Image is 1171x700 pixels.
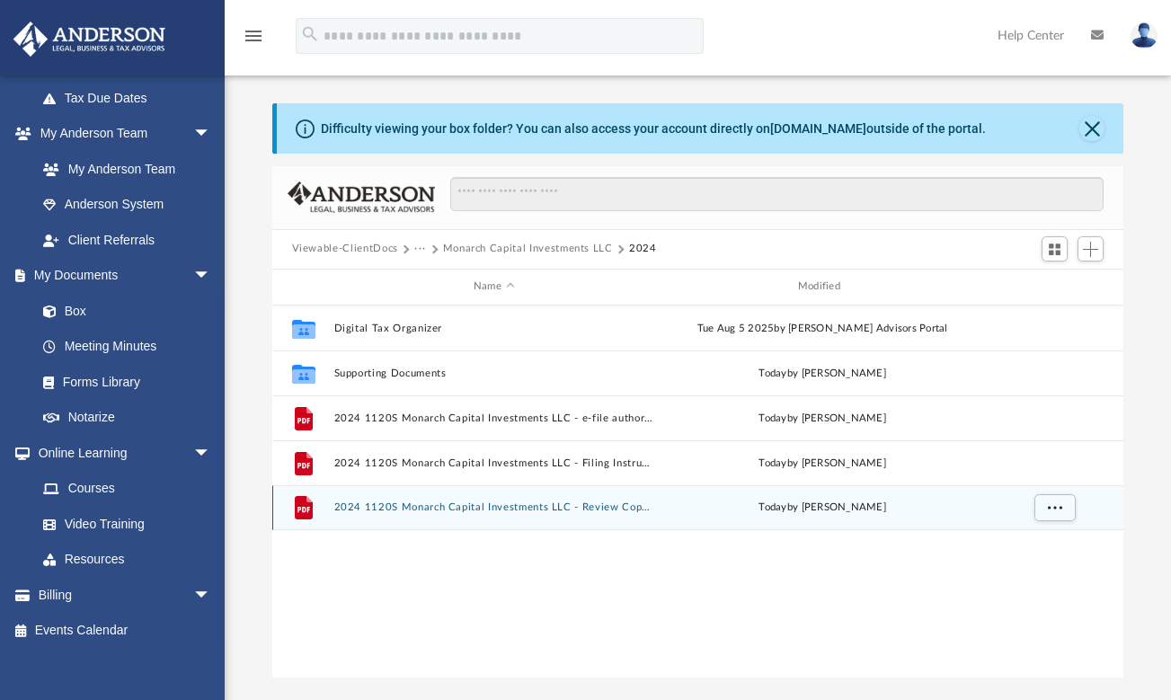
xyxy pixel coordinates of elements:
button: 2024 1120S Monarch Capital Investments LLC - Filing Instructions.pdf [333,457,654,469]
span: arrow_drop_down [193,577,229,614]
a: Notarize [25,400,229,436]
button: Close [1079,116,1104,141]
span: arrow_drop_down [193,258,229,295]
button: 2024 1120S Monarch Capital Investments LLC - e-file authorization - please sign.pdf [333,412,654,424]
button: ··· [414,241,426,257]
div: grid [272,306,1124,678]
span: today [758,368,786,377]
button: 2024 [629,241,657,257]
i: menu [243,25,264,47]
div: Tue Aug 5 2025 by [PERSON_NAME] Advisors Portal [662,320,983,336]
a: Forms Library [25,364,220,400]
button: Supporting Documents [333,368,654,379]
button: Viewable-ClientDocs [292,241,398,257]
div: Name [333,279,653,295]
a: Anderson System [25,187,229,223]
div: id [990,279,1116,295]
button: Digital Tax Organizer [333,323,654,334]
a: Events Calendar [13,613,238,649]
input: Search files and folders [450,177,1104,211]
div: by [PERSON_NAME] [662,500,983,516]
button: More options [1033,494,1075,521]
div: Modified [661,279,982,295]
img: User Pic [1131,22,1158,49]
a: Resources [25,542,229,578]
div: by [PERSON_NAME] [662,410,983,426]
div: by [PERSON_NAME] [662,365,983,381]
a: Tax Due Dates [25,80,238,116]
span: today [758,412,786,422]
img: Anderson Advisors Platinum Portal [8,22,171,57]
span: arrow_drop_down [193,116,229,153]
a: Meeting Minutes [25,329,229,365]
a: [DOMAIN_NAME] [770,121,866,136]
a: menu [243,34,264,47]
div: Difficulty viewing your box folder? You can also access your account directly on outside of the p... [321,120,986,138]
span: arrow_drop_down [193,435,229,472]
a: Video Training [25,506,220,542]
a: Client Referrals [25,222,229,258]
button: Add [1078,236,1104,261]
a: My Anderson Teamarrow_drop_down [13,116,229,152]
a: Billingarrow_drop_down [13,577,238,613]
a: Box [25,293,220,329]
span: today [758,502,786,512]
button: Monarch Capital Investments LLC [443,241,613,257]
button: Switch to Grid View [1042,236,1069,261]
button: 2024 1120S Monarch Capital Investments LLC - Review Copy.pdf [333,501,654,513]
a: Courses [25,471,229,507]
span: today [758,457,786,467]
a: Online Learningarrow_drop_down [13,435,229,471]
a: My Anderson Team [25,151,220,187]
div: id [279,279,324,295]
i: search [300,24,320,44]
div: by [PERSON_NAME] [662,455,983,471]
a: My Documentsarrow_drop_down [13,258,229,294]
